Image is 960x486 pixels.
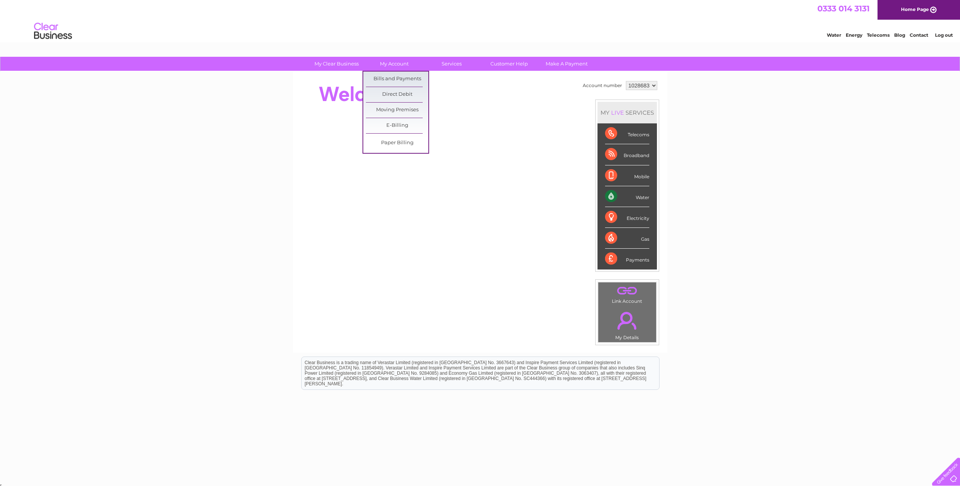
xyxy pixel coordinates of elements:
td: My Details [598,305,657,343]
a: Moving Premises [366,103,428,118]
a: Log out [935,32,953,38]
div: MY SERVICES [597,102,657,123]
a: My Clear Business [305,57,368,71]
a: Energy [846,32,862,38]
a: Water [827,32,841,38]
div: Broadband [605,144,649,165]
a: . [600,307,654,334]
a: Bills and Payments [366,72,428,87]
img: logo.png [34,20,72,43]
a: Contact [910,32,928,38]
a: Customer Help [478,57,540,71]
a: Telecoms [867,32,890,38]
a: Make A Payment [535,57,598,71]
a: Blog [894,32,905,38]
a: E-Billing [366,118,428,133]
td: Account number [581,79,624,92]
div: Electricity [605,207,649,228]
div: Payments [605,249,649,269]
div: LIVE [610,109,625,116]
a: Services [420,57,483,71]
div: Telecoms [605,123,649,144]
div: Mobile [605,165,649,186]
a: . [600,284,654,298]
a: Direct Debit [366,87,428,102]
a: 0333 014 3131 [817,4,870,13]
div: Clear Business is a trading name of Verastar Limited (registered in [GEOGRAPHIC_DATA] No. 3667643... [302,4,659,37]
a: My Account [363,57,425,71]
div: Water [605,186,649,207]
a: Paper Billing [366,136,428,151]
td: Link Account [598,282,657,306]
div: Gas [605,228,649,249]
